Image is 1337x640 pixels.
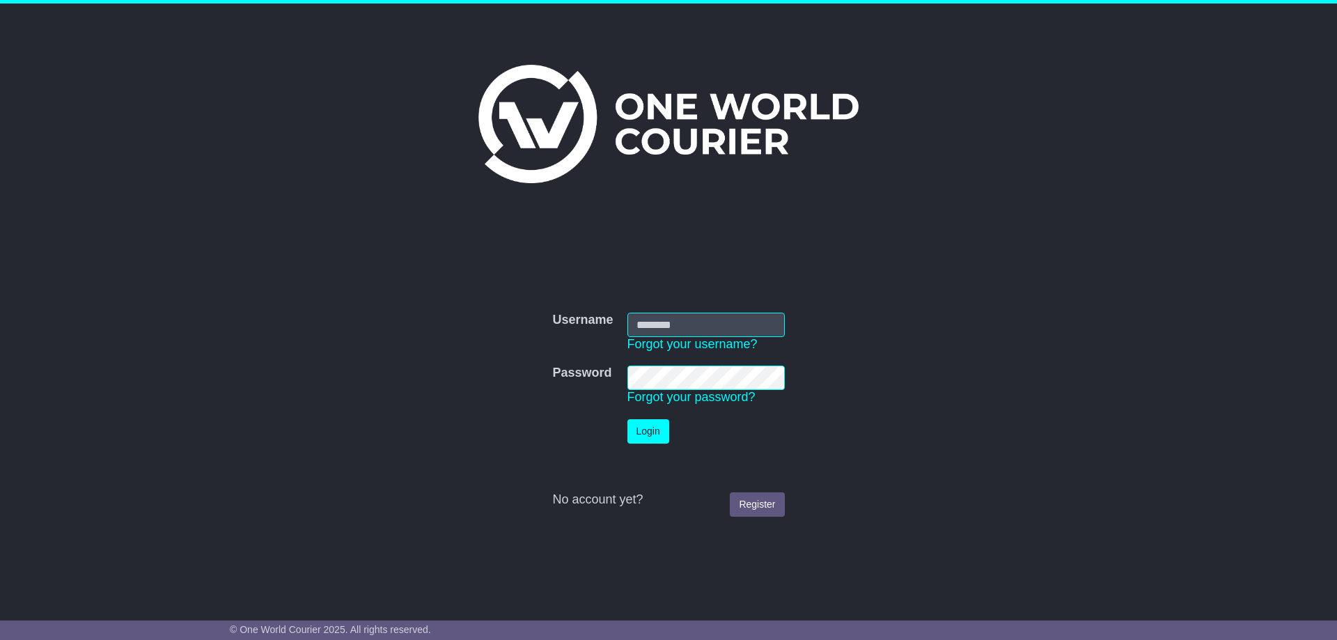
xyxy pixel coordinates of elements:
div: No account yet? [552,492,784,508]
label: Username [552,313,613,328]
label: Password [552,366,611,381]
a: Forgot your username? [627,337,758,351]
button: Login [627,419,669,444]
img: One World [478,65,859,183]
a: Forgot your password? [627,390,756,404]
span: © One World Courier 2025. All rights reserved. [230,624,431,635]
a: Register [730,492,784,517]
